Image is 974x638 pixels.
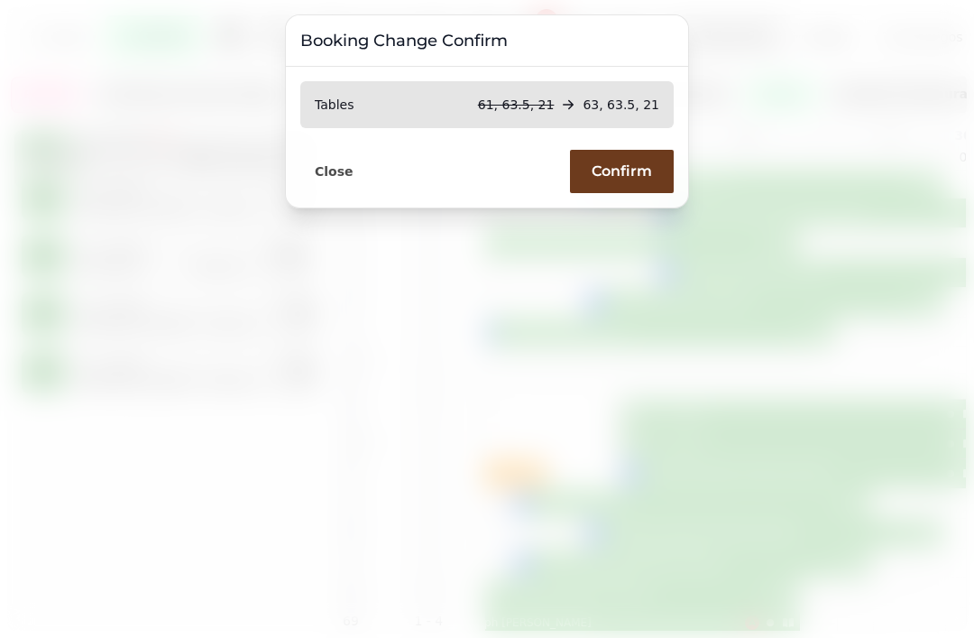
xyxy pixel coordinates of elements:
button: Confirm [570,150,674,193]
p: Tables [315,96,354,114]
button: Close [300,160,368,183]
span: Confirm [592,164,652,179]
h3: Booking Change Confirm [300,30,674,51]
p: 61, 63.5, 21 [478,96,555,114]
span: Close [315,165,354,178]
p: 63, 63.5, 21 [583,96,659,114]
